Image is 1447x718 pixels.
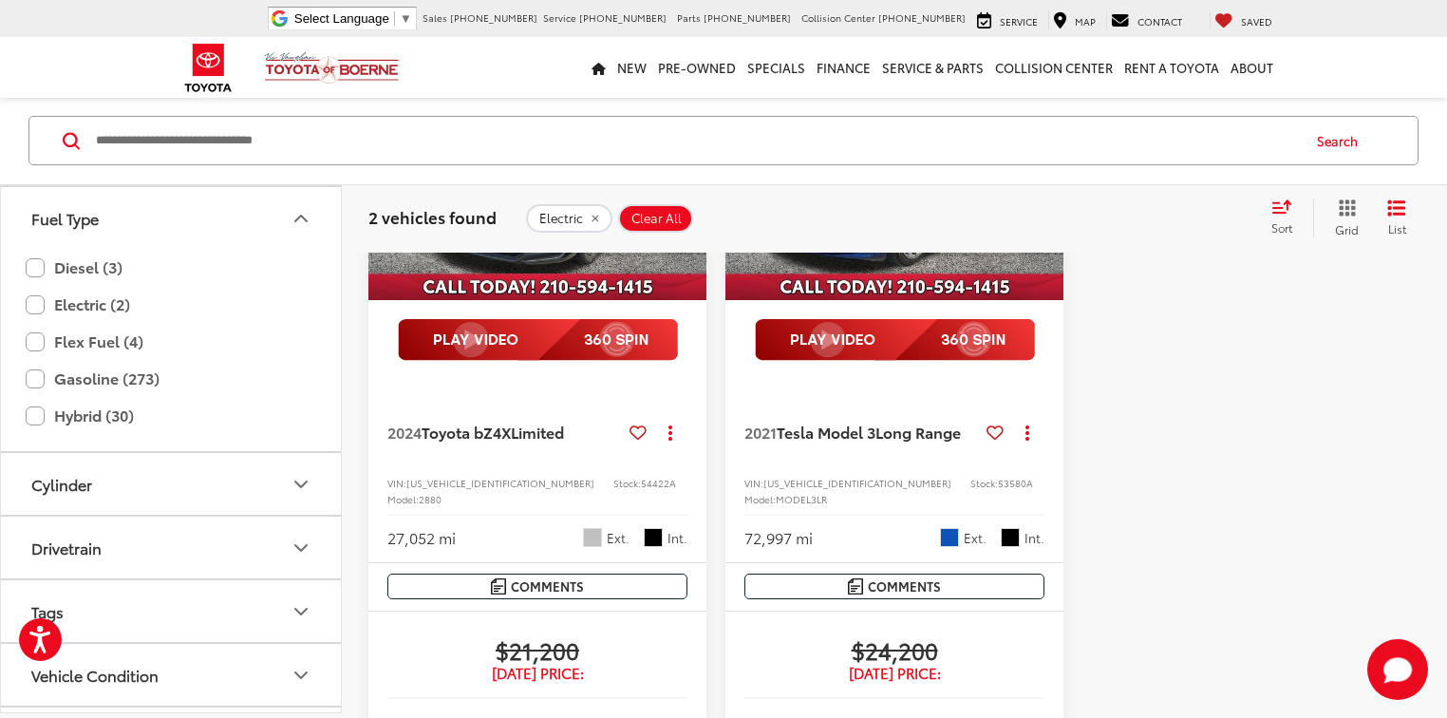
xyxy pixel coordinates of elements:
a: Home [586,37,611,98]
span: 53580A [998,476,1033,490]
span: Limited [511,421,564,443]
a: Service & Parts: Opens in a new tab [876,37,989,98]
div: Vehicle Condition [290,664,312,687]
label: Hybrid (30) [26,400,316,433]
div: Fuel Type [290,207,312,230]
span: Electric [539,211,583,226]
button: Vehicle ConditionVehicle Condition [1,645,343,707]
img: full motion video [755,319,1035,361]
label: Electric (2) [26,289,316,322]
span: Toyota bZ4X [422,421,511,443]
span: [US_VEHICLE_IDENTIFICATION_NUMBER] [406,476,594,490]
button: DrivetrainDrivetrain [1,518,343,579]
span: 2024 [387,421,422,443]
span: Stock: [613,476,641,490]
span: VIN: [387,476,406,490]
span: Grid [1335,221,1359,237]
a: About [1225,37,1279,98]
div: 72,997 mi [744,527,813,549]
span: 54422A [641,476,676,490]
span: VIN: [744,476,763,490]
button: List View [1373,199,1420,237]
a: Rent a Toyota [1118,37,1225,98]
label: Diesel (3) [26,252,316,285]
span: ​ [394,11,395,26]
span: Service [1000,14,1038,28]
label: Gasoline (273) [26,363,316,396]
span: [PHONE_NUMBER] [878,10,966,25]
span: Long Range [875,421,961,443]
button: Select sort value [1262,199,1313,237]
button: remove Electric [526,204,612,233]
span: Contact [1137,14,1182,28]
span: $21,200 [387,635,687,664]
svg: Start Chat [1367,639,1428,700]
span: Int. [667,529,687,547]
button: Grid View [1313,199,1373,237]
span: Saved [1241,14,1272,28]
span: dropdown dots [668,425,672,440]
span: Sales [423,10,447,25]
span: Black [1001,528,1020,547]
span: Sort [1271,220,1292,236]
span: Model: [744,492,776,506]
span: Collision Center [801,10,875,25]
img: Toyota [173,37,244,99]
span: Select Language [294,11,389,26]
span: List [1387,220,1406,236]
span: Ext. [607,529,630,547]
div: Cylinder [290,473,312,496]
span: [DATE] Price: [387,664,687,683]
a: Collision Center [989,37,1118,98]
span: Black [644,528,663,547]
a: Map [1048,10,1100,29]
div: Drivetrain [31,539,102,557]
a: Select Language​ [294,11,412,26]
span: Comments [868,577,941,595]
button: Search [1299,118,1385,165]
span: Stock: [970,476,998,490]
button: Comments [387,574,687,599]
span: [US_VEHICLE_IDENTIFICATION_NUMBER] [763,476,951,490]
span: Comments [511,577,584,595]
span: Model: [387,492,419,506]
div: Vehicle Condition [31,667,159,685]
span: 2 vehicles found [368,206,497,229]
span: Int. [1024,529,1044,547]
span: $24,200 [744,635,1044,664]
button: CylinderCylinder [1,454,343,516]
input: Search by Make, Model, or Keyword [94,119,1299,164]
label: Flex Fuel (4) [26,326,316,359]
span: Map [1075,14,1096,28]
span: dropdown dots [1025,425,1029,440]
button: Comments [744,574,1044,599]
a: Contact [1106,10,1187,29]
span: Parts [677,10,701,25]
div: Tags [290,600,312,623]
button: Clear All [618,204,693,233]
span: 2880 [419,492,442,506]
div: Cylinder [31,476,92,494]
span: Clear All [631,211,682,226]
div: Drivetrain [290,537,312,559]
a: My Saved Vehicles [1210,10,1277,29]
span: Tesla Model 3 [777,421,875,443]
img: Vic Vaughan Toyota of Boerne [264,51,400,85]
span: Ext. [964,529,987,547]
div: Fuel Type [31,210,99,228]
button: Actions [1011,416,1044,449]
img: Comments [848,578,863,595]
button: Toggle Chat Window [1367,639,1428,700]
a: Pre-Owned [652,37,742,98]
span: [PHONE_NUMBER] [450,10,537,25]
a: New [611,37,652,98]
a: Service [972,10,1043,29]
span: ▼ [400,11,412,26]
span: [DATE] Price: [744,664,1044,683]
span: [PHONE_NUMBER] [579,10,667,25]
div: Tags [31,603,64,621]
span: Elemental Silver Metallic W/Black Roof [583,528,602,547]
span: [PHONE_NUMBER] [704,10,791,25]
button: Actions [654,416,687,449]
